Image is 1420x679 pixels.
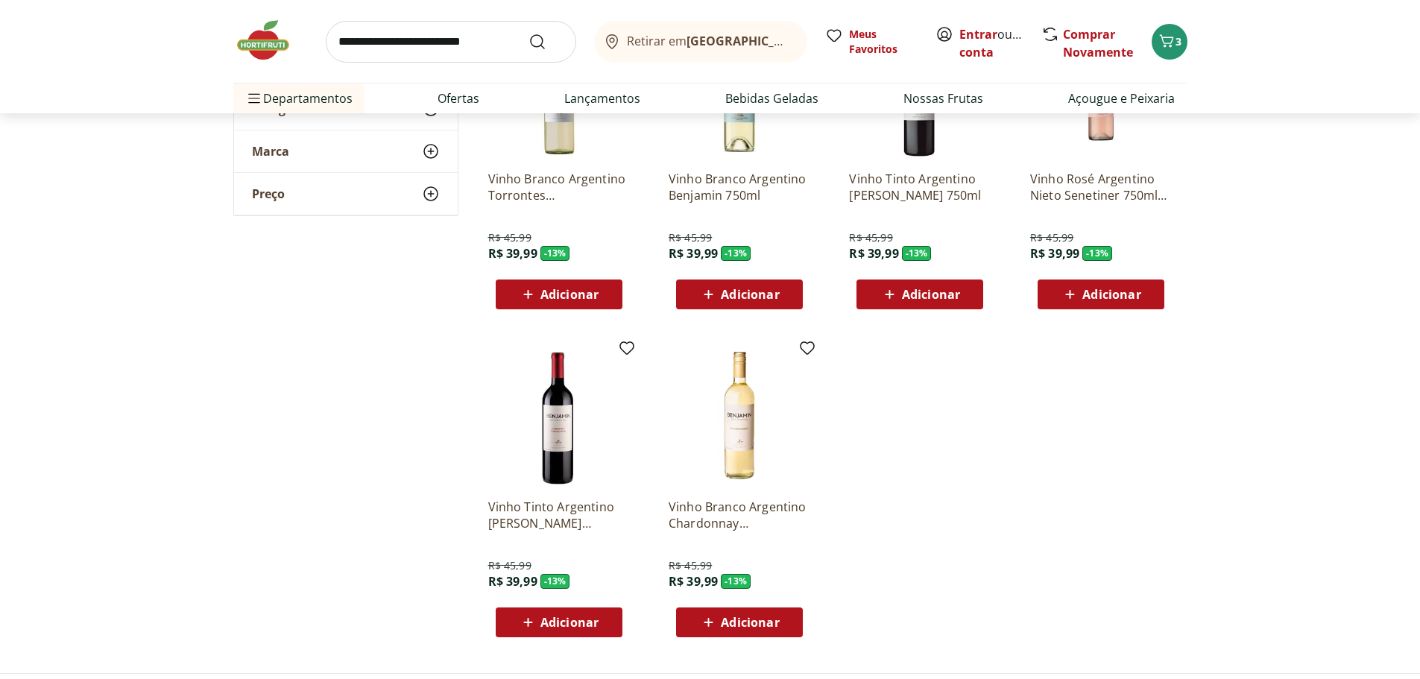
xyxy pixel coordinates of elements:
[856,280,983,309] button: Adicionar
[1038,280,1164,309] button: Adicionar
[849,171,991,203] a: Vinho Tinto Argentino [PERSON_NAME] 750ml
[1030,245,1079,262] span: R$ 39,99
[488,171,630,203] a: Vinho Branco Argentino Torrontes [PERSON_NAME] 750ml
[669,230,712,245] span: R$ 45,99
[1152,24,1187,60] button: Carrinho
[669,345,810,487] img: Vinho Branco Argentino Chardonnay Benjamin Nieto 750ml
[496,607,622,637] button: Adicionar
[687,33,938,49] b: [GEOGRAPHIC_DATA]/[GEOGRAPHIC_DATA]
[594,21,807,63] button: Retirar em[GEOGRAPHIC_DATA]/[GEOGRAPHIC_DATA]
[721,616,779,628] span: Adicionar
[438,89,479,107] a: Ofertas
[903,89,983,107] a: Nossas Frutas
[849,245,898,262] span: R$ 39,99
[564,89,640,107] a: Lançamentos
[233,18,308,63] img: Hortifruti
[245,80,353,116] span: Departamentos
[540,246,570,261] span: - 13 %
[825,27,918,57] a: Meus Favoritos
[326,21,576,63] input: search
[721,288,779,300] span: Adicionar
[528,33,564,51] button: Submit Search
[245,80,263,116] button: Menu
[959,26,1041,60] a: Criar conta
[959,25,1026,61] span: ou
[488,499,630,531] a: Vinho Tinto Argentino [PERSON_NAME] Sauvignon 750ml
[1068,89,1175,107] a: Açougue e Peixaria
[234,173,458,215] button: Preço
[959,26,997,42] a: Entrar
[234,130,458,172] button: Marca
[252,144,289,159] span: Marca
[669,171,810,203] a: Vinho Branco Argentino Benjamin 750ml
[488,245,537,262] span: R$ 39,99
[676,280,803,309] button: Adicionar
[540,574,570,589] span: - 13 %
[1030,171,1172,203] a: Vinho Rosé Argentino Nieto Senetiner 750ml Suave
[669,573,718,590] span: R$ 39,99
[488,345,630,487] img: Vinho Tinto Argentino Benjamin Cabernet Sauvignon 750ml
[252,186,285,201] span: Preço
[1176,34,1181,48] span: 3
[902,246,932,261] span: - 13 %
[669,499,810,531] a: Vinho Branco Argentino Chardonnay [PERSON_NAME] 750ml
[540,616,599,628] span: Adicionar
[496,280,622,309] button: Adicionar
[1082,288,1140,300] span: Adicionar
[488,573,537,590] span: R$ 39,99
[488,230,531,245] span: R$ 45,99
[1063,26,1133,60] a: Comprar Novamente
[540,288,599,300] span: Adicionar
[725,89,818,107] a: Bebidas Geladas
[721,246,751,261] span: - 13 %
[849,230,892,245] span: R$ 45,99
[669,558,712,573] span: R$ 45,99
[676,607,803,637] button: Adicionar
[488,558,531,573] span: R$ 45,99
[849,27,918,57] span: Meus Favoritos
[902,288,960,300] span: Adicionar
[1082,246,1112,261] span: - 13 %
[669,245,718,262] span: R$ 39,99
[1030,230,1073,245] span: R$ 45,99
[721,574,751,589] span: - 13 %
[627,34,792,48] span: Retirar em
